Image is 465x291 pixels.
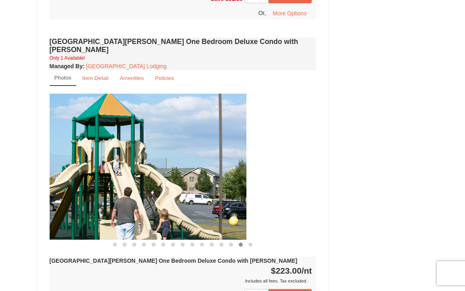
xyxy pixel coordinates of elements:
div: Includes all fees. Tax excluded. [50,277,312,285]
small: Item Detail [82,75,108,81]
strong: [GEOGRAPHIC_DATA][PERSON_NAME] One Bedroom Deluxe Condo with [PERSON_NAME] [50,258,298,264]
span: Or, [259,10,266,16]
a: Policies [150,70,179,86]
small: Amenities [120,75,144,81]
a: [GEOGRAPHIC_DATA] Lodging [86,63,167,69]
a: Photos [50,70,76,86]
span: /nt [302,266,312,275]
small: Photos [54,75,71,81]
small: Policies [155,75,174,81]
span: Managed By [50,63,83,69]
button: More Options [267,7,312,19]
a: Item Detail [77,70,114,86]
h4: [GEOGRAPHIC_DATA][PERSON_NAME] One Bedroom Deluxe Condo with [PERSON_NAME] [50,38,316,54]
small: Only 1 Available! [50,55,85,61]
strong: : [50,63,85,69]
strong: $223.00 [271,266,312,275]
a: Amenities [115,70,149,86]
